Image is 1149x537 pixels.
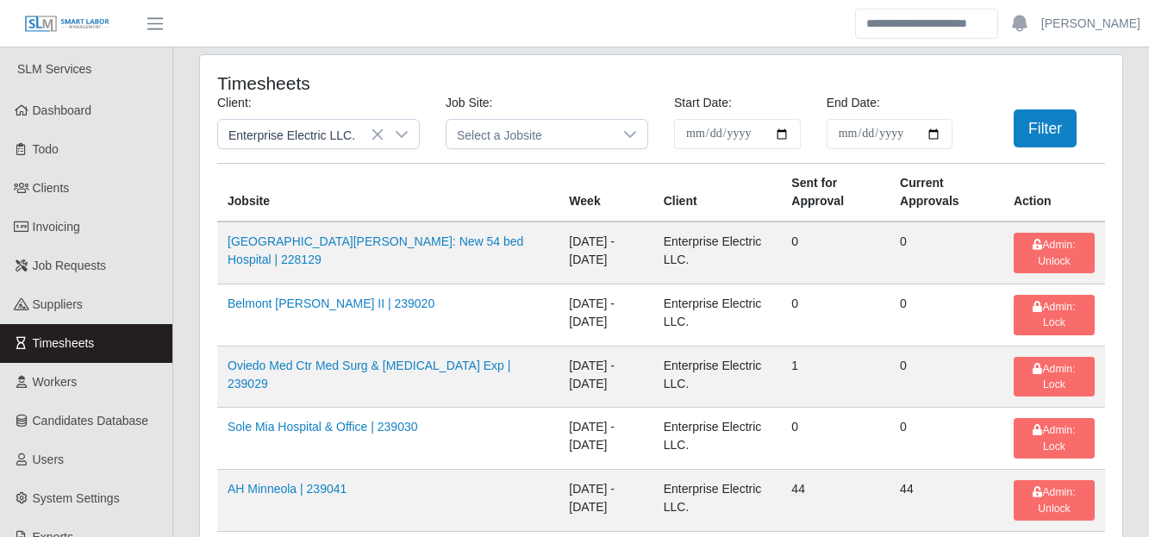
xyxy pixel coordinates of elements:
[827,94,880,112] label: End Date:
[781,408,890,470] td: 0
[33,259,107,272] span: Job Requests
[217,72,572,94] h4: Timesheets
[1014,295,1095,335] button: Admin: Lock
[33,297,83,311] span: Suppliers
[855,9,998,39] input: Search
[1014,109,1077,147] button: Filter
[217,94,252,112] label: Client:
[446,120,613,148] span: Select a Jobsite
[781,346,890,408] td: 1
[559,284,653,346] td: [DATE] - [DATE]
[1014,418,1095,459] button: Admin: Lock
[781,164,890,222] th: Sent for Approval
[218,120,384,148] span: Enterprise Electric LLC.
[890,408,1003,470] td: 0
[228,420,418,434] a: Sole Mia Hospital & Office | 239030
[1033,363,1075,390] span: Admin: Lock
[653,408,782,470] td: Enterprise Electric LLC.
[559,470,653,532] td: [DATE] - [DATE]
[24,15,110,34] img: SLM Logo
[1014,357,1095,397] button: Admin: Lock
[228,234,523,266] a: [GEOGRAPHIC_DATA][PERSON_NAME]: New 54 bed Hospital | 228129
[653,222,782,284] td: Enterprise Electric LLC.
[653,164,782,222] th: Client
[33,142,59,156] span: Todo
[33,414,149,428] span: Candidates Database
[781,470,890,532] td: 44
[1041,15,1140,33] a: [PERSON_NAME]
[653,346,782,408] td: Enterprise Electric LLC.
[559,164,653,222] th: Week
[559,222,653,284] td: [DATE] - [DATE]
[1033,239,1075,266] span: Admin: Unlock
[653,284,782,346] td: Enterprise Electric LLC.
[33,220,80,234] span: Invoicing
[890,222,1003,284] td: 0
[217,164,559,222] th: Jobsite
[559,408,653,470] td: [DATE] - [DATE]
[33,453,65,466] span: Users
[653,470,782,532] td: Enterprise Electric LLC.
[781,222,890,284] td: 0
[446,94,492,112] label: Job Site:
[890,470,1003,532] td: 44
[1033,424,1075,452] span: Admin: Lock
[890,346,1003,408] td: 0
[1033,486,1075,514] span: Admin: Unlock
[228,482,347,496] a: AH Minneola | 239041
[228,359,510,390] a: Oviedo Med Ctr Med Surg & [MEDICAL_DATA] Exp | 239029
[1014,233,1095,273] button: Admin: Unlock
[33,103,92,117] span: Dashboard
[781,284,890,346] td: 0
[890,164,1003,222] th: Current Approvals
[1003,164,1105,222] th: Action
[890,284,1003,346] td: 0
[33,336,95,350] span: Timesheets
[1033,301,1075,328] span: Admin: Lock
[1014,480,1095,521] button: Admin: Unlock
[33,375,78,389] span: Workers
[674,94,732,112] label: Start Date:
[228,297,434,310] a: Belmont [PERSON_NAME] II | 239020
[559,346,653,408] td: [DATE] - [DATE]
[33,491,120,505] span: System Settings
[33,181,70,195] span: Clients
[17,62,91,76] span: SLM Services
